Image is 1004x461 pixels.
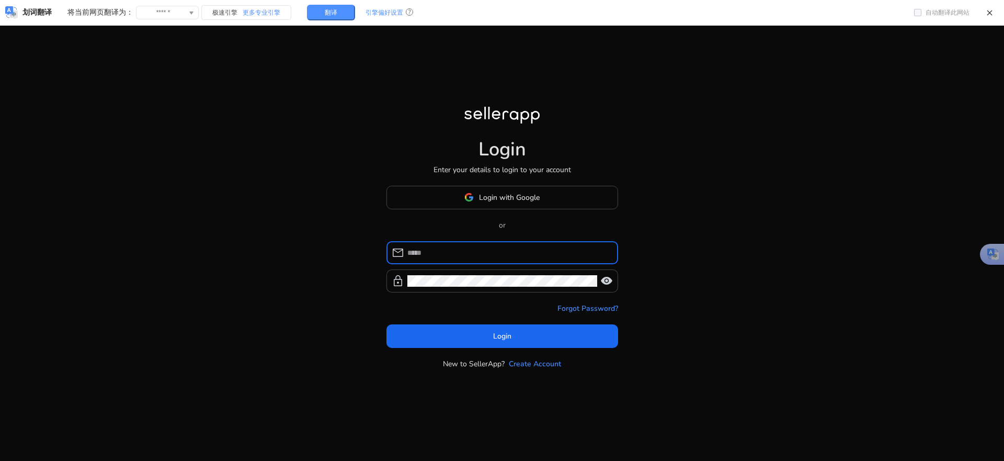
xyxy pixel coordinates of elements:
a: Create Account [509,358,561,369]
p: New to SellerApp? [443,358,505,369]
span: Login [493,331,511,342]
h1: Login [478,138,526,161]
p: Enter your details to login to your account [433,164,571,175]
span: lock [392,275,404,287]
span: visibility [600,275,613,287]
button: Login [386,324,618,348]
span: mail [392,246,404,259]
p: or [386,220,618,231]
a: Forgot Password? [557,303,618,314]
button: Login with Google [386,186,618,209]
span: Login with Google [479,192,540,203]
img: google-logo.svg [464,193,474,202]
